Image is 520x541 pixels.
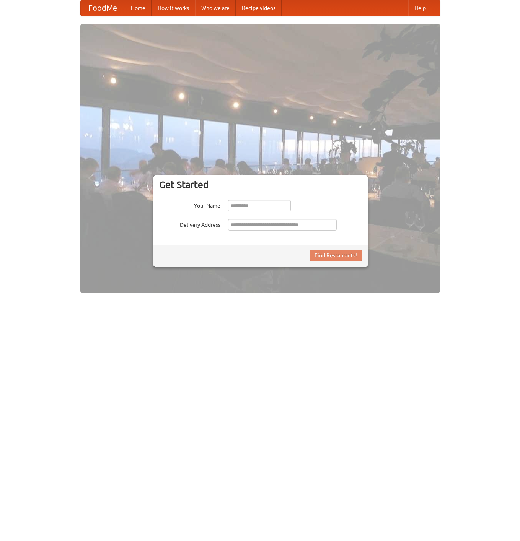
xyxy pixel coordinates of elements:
[152,0,195,16] a: How it works
[159,200,220,210] label: Your Name
[310,250,362,261] button: Find Restaurants!
[125,0,152,16] a: Home
[81,0,125,16] a: FoodMe
[159,179,362,190] h3: Get Started
[195,0,236,16] a: Who we are
[159,219,220,229] label: Delivery Address
[408,0,432,16] a: Help
[236,0,282,16] a: Recipe videos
